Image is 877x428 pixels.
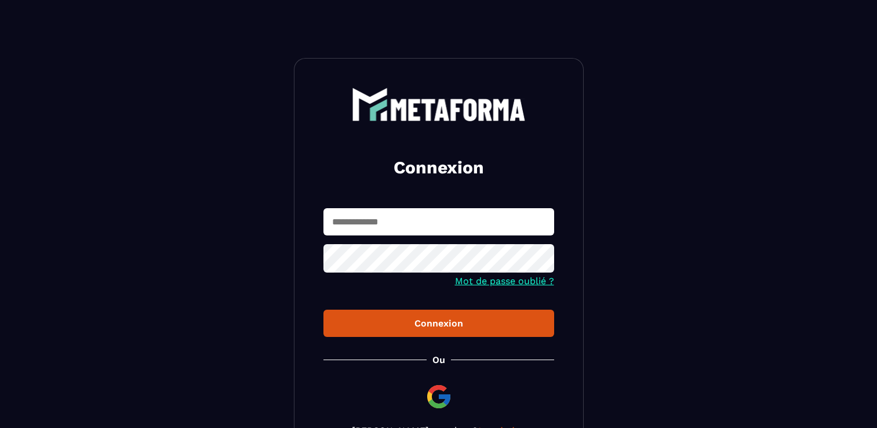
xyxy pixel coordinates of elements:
[323,88,554,121] a: logo
[352,88,526,121] img: logo
[333,318,545,329] div: Connexion
[425,383,453,411] img: google
[337,156,540,179] h2: Connexion
[323,310,554,337] button: Connexion
[455,275,554,286] a: Mot de passe oublié ?
[432,354,445,365] p: Ou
